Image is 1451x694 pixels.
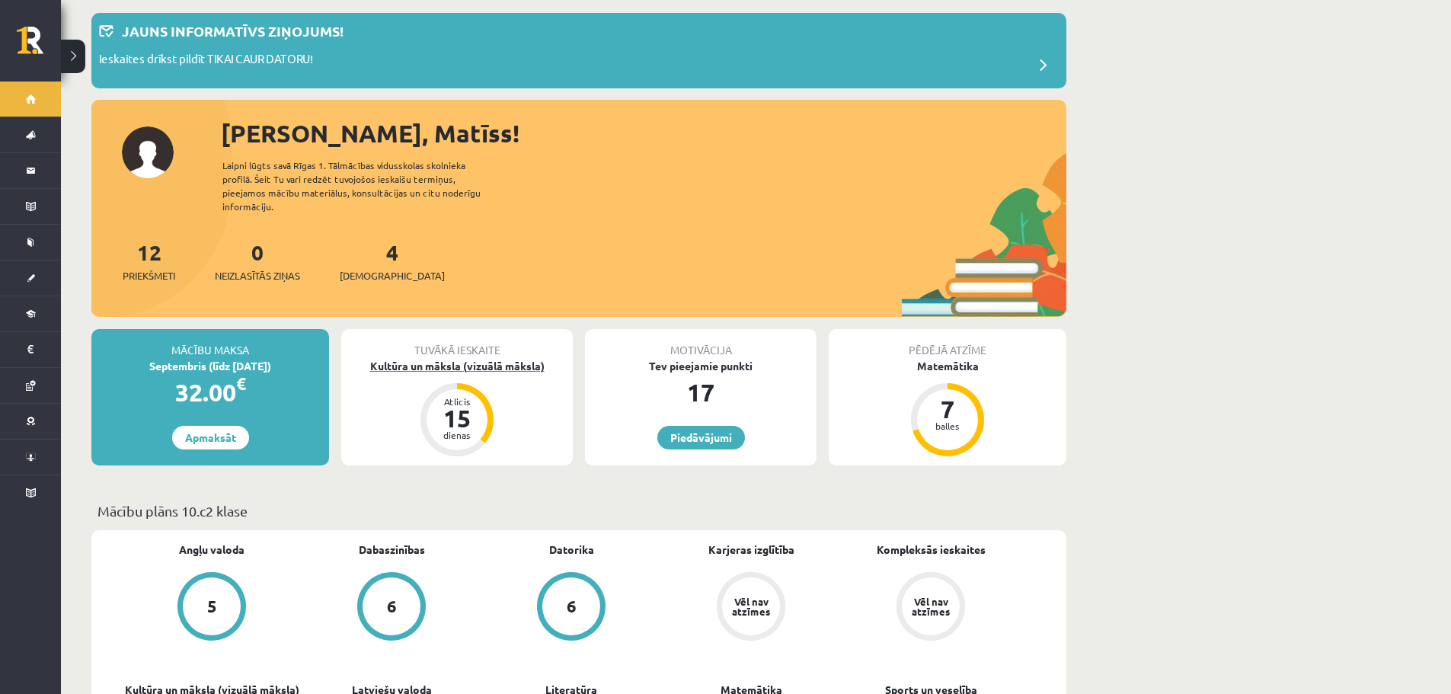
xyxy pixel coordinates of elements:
[222,158,507,213] div: Laipni lūgts savā Rīgas 1. Tālmācības vidusskolas skolnieka profilā. Šeit Tu vari redzēt tuvojošo...
[91,374,329,411] div: 32.00
[481,572,661,644] a: 6
[341,358,573,374] div: Kultūra un māksla (vizuālā māksla)
[123,268,175,283] span: Priekšmeti
[829,358,1066,459] a: Matemātika 7 balles
[829,358,1066,374] div: Matemātika
[99,21,1059,81] a: Jauns informatīvs ziņojums! Ieskaites drīkst pildīt TIKAI CAUR DATORU!
[549,542,594,558] a: Datorika
[434,397,480,406] div: Atlicis
[585,374,817,411] div: 17
[123,238,175,283] a: 12Priekšmeti
[909,596,952,616] div: Vēl nav atzīmes
[97,501,1060,521] p: Mācību plāns 10.c2 klase
[302,572,481,644] a: 6
[925,421,970,430] div: balles
[434,406,480,430] div: 15
[207,598,217,615] div: 5
[221,115,1066,152] div: [PERSON_NAME], Matīss!
[434,430,480,440] div: dienas
[387,598,397,615] div: 6
[567,598,577,615] div: 6
[172,426,249,449] a: Apmaksāt
[215,268,300,283] span: Neizlasītās ziņas
[215,238,300,283] a: 0Neizlasītās ziņas
[122,21,344,41] p: Jauns informatīvs ziņojums!
[925,397,970,421] div: 7
[730,596,772,616] div: Vēl nav atzīmes
[122,572,302,644] a: 5
[657,426,745,449] a: Piedāvājumi
[236,373,246,395] span: €
[341,358,573,459] a: Kultūra un māksla (vizuālā māksla) Atlicis 15 dienas
[877,542,986,558] a: Kompleksās ieskaites
[340,238,445,283] a: 4[DEMOGRAPHIC_DATA]
[359,542,425,558] a: Dabaszinības
[829,329,1066,358] div: Pēdējā atzīme
[661,572,841,644] a: Vēl nav atzīmes
[708,542,794,558] a: Karjeras izglītība
[340,268,445,283] span: [DEMOGRAPHIC_DATA]
[585,358,817,374] div: Tev pieejamie punkti
[341,329,573,358] div: Tuvākā ieskaite
[17,27,61,65] a: Rīgas 1. Tālmācības vidusskola
[841,572,1021,644] a: Vēl nav atzīmes
[91,329,329,358] div: Mācību maksa
[99,50,313,72] p: Ieskaites drīkst pildīt TIKAI CAUR DATORU!
[585,329,817,358] div: Motivācija
[179,542,244,558] a: Angļu valoda
[91,358,329,374] div: Septembris (līdz [DATE])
